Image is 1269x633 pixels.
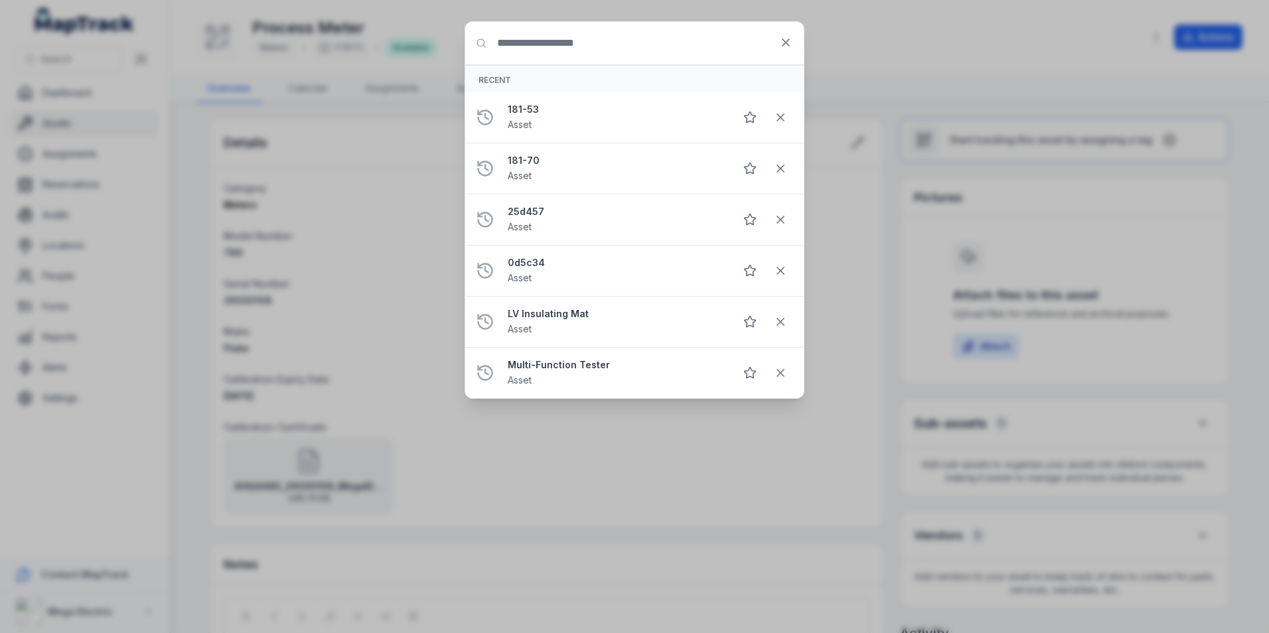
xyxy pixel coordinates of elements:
[508,119,532,130] span: Asset
[508,374,532,386] span: Asset
[508,272,532,283] span: Asset
[508,103,724,132] a: 181-53Asset
[508,256,724,269] strong: 0d5c34
[479,75,511,85] span: Recent
[508,221,532,232] span: Asset
[508,307,724,336] a: LV Insulating MatAsset
[508,170,532,181] span: Asset
[508,358,724,372] strong: Multi-Function Tester
[508,103,724,116] strong: 181-53
[508,358,724,387] a: Multi-Function TesterAsset
[508,205,724,234] a: 25d457Asset
[508,154,724,167] strong: 181-70
[508,154,724,183] a: 181-70Asset
[508,205,724,218] strong: 25d457
[508,256,724,285] a: 0d5c34Asset
[508,323,532,334] span: Asset
[508,307,724,320] strong: LV Insulating Mat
